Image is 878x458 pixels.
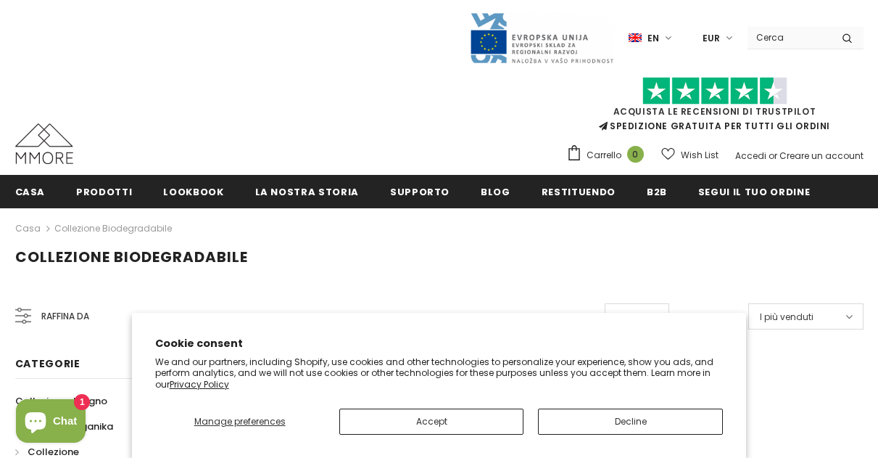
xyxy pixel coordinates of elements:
[54,222,172,234] a: Collezione biodegradabile
[747,27,831,48] input: Search Site
[647,175,667,208] a: B2B
[469,31,614,44] a: Javni Razpis
[661,142,718,168] a: Wish List
[155,356,724,390] p: We and our partners, including Shopify, use cookies and other technologies to personalize your ex...
[76,185,132,199] span: Prodotti
[481,185,510,199] span: Blog
[566,144,651,166] a: Carrello 0
[779,150,863,162] a: Creare un account
[41,308,89,324] span: Raffina da
[542,175,616,208] a: Restituendo
[390,185,450,199] span: supporto
[681,148,718,163] span: Wish List
[566,83,863,132] span: SPEDIZIONE GRATUITA PER TUTTI GLI ORDINI
[703,31,720,46] span: EUR
[170,378,229,390] a: Privacy Policy
[15,247,248,267] span: Collezione biodegradabile
[255,185,359,199] span: La nostra storia
[12,399,90,446] inbox-online-store-chat: Shopify online store chat
[194,415,286,428] span: Manage preferences
[15,123,73,164] img: Casi MMORE
[15,394,107,408] span: Collezione di legno
[15,220,41,237] a: Casa
[691,310,737,324] label: Ordina per
[155,409,325,435] button: Manage preferences
[155,336,724,351] h2: Cookie consent
[616,310,624,324] span: 12
[15,356,80,371] span: Categorie
[587,148,621,163] span: Carrello
[15,185,46,199] span: Casa
[629,32,642,44] img: i-lang-1.png
[163,185,223,199] span: Lookbook
[255,175,359,208] a: La nostra storia
[647,31,659,46] span: en
[15,388,107,414] a: Collezione di legno
[508,310,594,324] label: Prodotti per pagina
[390,175,450,208] a: supporto
[642,77,787,105] img: Fidati di Pilot Stars
[647,185,667,199] span: B2B
[698,185,810,199] span: Segui il tuo ordine
[769,150,777,162] span: or
[163,175,223,208] a: Lookbook
[481,175,510,208] a: Blog
[538,409,723,435] button: Decline
[339,409,524,435] button: Accept
[735,150,766,162] a: Accedi
[760,310,813,324] span: I più venduti
[469,12,614,65] img: Javni Razpis
[542,185,616,199] span: Restituendo
[698,175,810,208] a: Segui il tuo ordine
[15,175,46,208] a: Casa
[627,146,644,163] span: 0
[613,105,816,118] a: Acquista le recensioni di TrustPilot
[76,175,132,208] a: Prodotti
